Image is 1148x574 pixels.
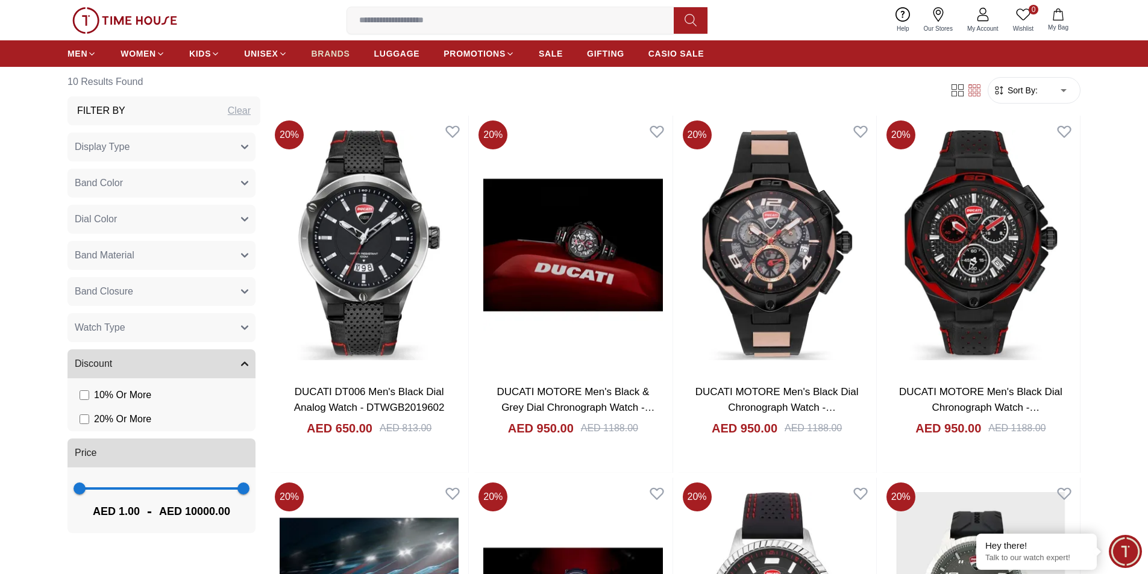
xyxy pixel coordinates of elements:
[712,420,777,437] h4: AED 950.00
[892,24,914,33] span: Help
[899,386,1062,428] a: DUCATI MOTORE Men's Black Dial Chronograph Watch - DTWGC2019004
[1006,5,1041,36] a: 0Wishlist
[121,43,165,64] a: WOMEN
[919,24,958,33] span: Our Stores
[1109,535,1142,568] div: Chat Widget
[508,420,574,437] h4: AED 950.00
[917,5,960,36] a: Our Stores
[307,420,372,437] h4: AED 650.00
[75,248,134,263] span: Band Material
[962,24,1003,33] span: My Account
[94,388,151,402] span: 10 % Or More
[1029,5,1038,14] span: 0
[67,67,260,96] h6: 10 Results Found
[444,43,515,64] a: PROMOTIONS
[275,120,304,149] span: 20 %
[478,482,507,511] span: 20 %
[294,386,445,413] a: DUCATI DT006 Men's Black Dial Analog Watch - DTWGB2019602
[93,503,140,520] span: AED 1.00
[189,48,211,60] span: KIDS
[75,176,123,190] span: Band Color
[648,43,704,64] a: CASIO SALE
[497,386,654,428] a: DUCATI MOTORE Men's Black & Grey Dial Chronograph Watch - DTWGO0000308
[678,116,876,375] img: DUCATI MOTORE Men's Black Dial Chronograph Watch - DTWGO0000306
[75,212,117,226] span: Dial Color
[67,169,256,198] button: Band Color
[1008,24,1038,33] span: Wishlist
[1043,23,1073,32] span: My Bag
[374,43,420,64] a: LUGGAGE
[474,116,672,375] img: DUCATI MOTORE Men's Black & Grey Dial Chronograph Watch - DTWGO0000308
[889,5,917,36] a: Help
[539,48,563,60] span: SALE
[140,502,159,521] span: -
[985,540,1088,552] div: Hey there!
[244,43,287,64] a: UNISEX
[374,48,420,60] span: LUGGAGE
[67,438,256,467] button: Price
[67,277,256,306] button: Band Closure
[882,116,1080,375] img: DUCATI MOTORE Men's Black Dial Chronograph Watch - DTWGC2019004
[67,313,256,342] button: Watch Type
[67,48,87,60] span: MEN
[275,482,304,511] span: 20 %
[67,133,256,161] button: Display Type
[587,48,624,60] span: GIFTING
[683,120,712,149] span: 20 %
[581,421,638,435] div: AED 1188.00
[988,421,1046,435] div: AED 1188.00
[75,284,133,299] span: Band Closure
[886,120,915,149] span: 20 %
[695,386,859,428] a: DUCATI MOTORE Men's Black Dial Chronograph Watch - DTWGO0000306
[993,84,1038,96] button: Sort By:
[244,48,278,60] span: UNISEX
[444,48,506,60] span: PROMOTIONS
[80,390,89,400] input: 10% Or More
[683,482,712,511] span: 20 %
[77,104,125,118] h3: Filter By
[312,43,350,64] a: BRANDS
[189,43,220,64] a: KIDS
[75,140,130,154] span: Display Type
[886,482,915,511] span: 20 %
[67,205,256,234] button: Dial Color
[785,421,842,435] div: AED 1188.00
[80,414,89,424] input: 20% Or More
[1041,6,1076,34] button: My Bag
[270,116,468,375] img: DUCATI DT006 Men's Black Dial Analog Watch - DTWGB2019602
[67,349,256,378] button: Discount
[75,320,125,335] span: Watch Type
[67,43,96,64] a: MEN
[94,412,151,426] span: 20 % Or More
[648,48,704,60] span: CASIO SALE
[312,48,350,60] span: BRANDS
[159,503,230,520] span: AED 10000.00
[539,43,563,64] a: SALE
[72,7,177,34] img: ...
[75,446,96,460] span: Price
[121,48,156,60] span: WOMEN
[75,357,112,371] span: Discount
[228,104,251,118] div: Clear
[380,421,431,435] div: AED 813.00
[985,553,1088,563] p: Talk to our watch expert!
[915,420,981,437] h4: AED 950.00
[67,241,256,270] button: Band Material
[587,43,624,64] a: GIFTING
[1005,84,1038,96] span: Sort By:
[478,120,507,149] span: 20 %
